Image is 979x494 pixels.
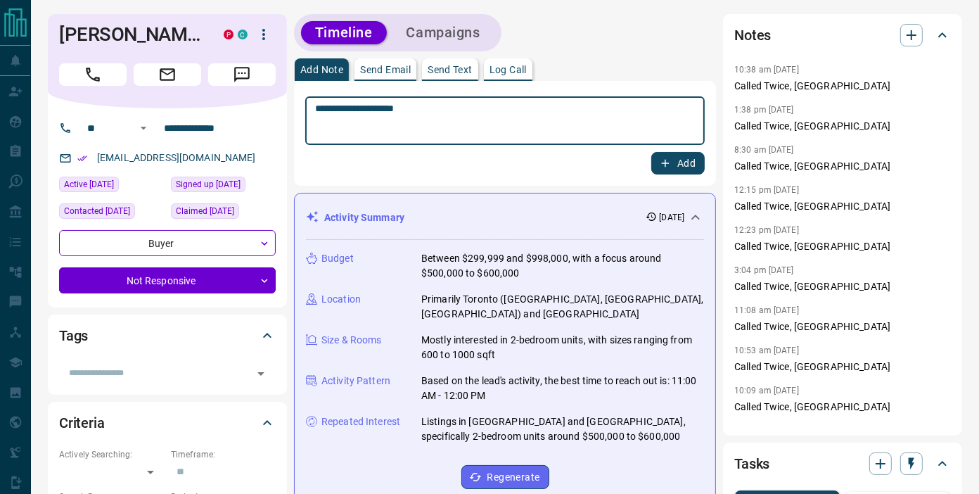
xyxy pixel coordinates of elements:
p: 1:38 pm [DATE] [734,105,794,115]
h2: Criteria [59,412,105,434]
button: Add [651,152,705,175]
p: Mostly interested in 2-bedroom units, with sizes ranging from 600 to 1000 sqft [421,333,704,362]
span: Email [134,63,201,86]
p: Called Twice, [GEOGRAPHIC_DATA] [734,119,951,134]
p: Timeframe: [171,448,276,461]
p: 3:04 pm [DATE] [734,265,794,275]
button: Timeline [301,21,387,44]
div: Thu May 29 2025 [171,203,276,223]
p: 11:08 am [DATE] [734,305,799,315]
p: Listings in [GEOGRAPHIC_DATA] and [GEOGRAPHIC_DATA], specifically 2-bedroom units around $500,000... [421,414,704,444]
p: Called Twice, [GEOGRAPHIC_DATA] [734,159,951,174]
p: Repeated Interest [321,414,400,429]
div: Thu May 29 2025 [171,177,276,196]
p: Log Call [489,65,527,75]
p: Budget [321,251,354,266]
p: Called Twice, [GEOGRAPHIC_DATA] [734,400,951,414]
button: Regenerate [461,465,549,489]
div: Criteria [59,406,276,440]
div: Wed Aug 13 2025 [59,203,164,223]
button: Campaigns [392,21,494,44]
a: [EMAIL_ADDRESS][DOMAIN_NAME] [97,152,256,163]
div: Tasks [734,447,951,481]
div: Notes [734,18,951,52]
p: Called Twice, [GEOGRAPHIC_DATA] [734,279,951,294]
span: Claimed [DATE] [176,204,234,218]
button: Open [135,120,152,137]
p: Activity Summary [324,210,404,225]
p: 8:30 am [DATE] [734,145,794,155]
div: Tags [59,319,276,353]
span: Active [DATE] [64,177,114,191]
p: Called Twice, [GEOGRAPHIC_DATA] [734,319,951,334]
div: condos.ca [238,30,248,39]
p: 10:07 am [DATE] [734,426,799,436]
div: Sun Aug 10 2025 [59,177,164,196]
p: [DATE] [660,211,685,224]
p: Called Twice, [GEOGRAPHIC_DATA] [734,239,951,254]
div: Not Responsive [59,267,276,293]
button: Open [251,364,271,384]
p: Send Email [360,65,411,75]
svg: Email Verified [77,153,87,163]
p: 12:15 pm [DATE] [734,185,799,195]
p: Add Note [300,65,343,75]
p: Primarily Toronto ([GEOGRAPHIC_DATA], [GEOGRAPHIC_DATA], [GEOGRAPHIC_DATA]) and [GEOGRAPHIC_DATA] [421,292,704,322]
p: 10:53 am [DATE] [734,346,799,355]
div: Buyer [59,230,276,256]
p: 10:09 am [DATE] [734,386,799,395]
p: 10:38 am [DATE] [734,65,799,75]
p: Activity Pattern [321,374,390,388]
div: property.ca [224,30,233,39]
p: Based on the lead's activity, the best time to reach out is: 11:00 AM - 12:00 PM [421,374,704,403]
p: 12:23 pm [DATE] [734,225,799,235]
span: Signed up [DATE] [176,177,241,191]
span: Call [59,63,127,86]
span: Contacted [DATE] [64,204,130,218]
h2: Tasks [734,452,769,475]
p: Called Twice, [GEOGRAPHIC_DATA] [734,199,951,214]
p: Called Twice, [GEOGRAPHIC_DATA] [734,360,951,374]
h1: [PERSON_NAME] [59,23,203,46]
p: Location [321,292,361,307]
p: Called Twice, [GEOGRAPHIC_DATA] [734,79,951,94]
h2: Tags [59,324,88,347]
span: Message [208,63,276,86]
h2: Notes [734,24,771,46]
p: Size & Rooms [321,333,382,348]
p: Actively Searching: [59,448,164,461]
p: Send Text [428,65,473,75]
p: Between $299,999 and $998,000, with a focus around $500,000 to $600,000 [421,251,704,281]
div: Activity Summary[DATE] [306,205,704,231]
